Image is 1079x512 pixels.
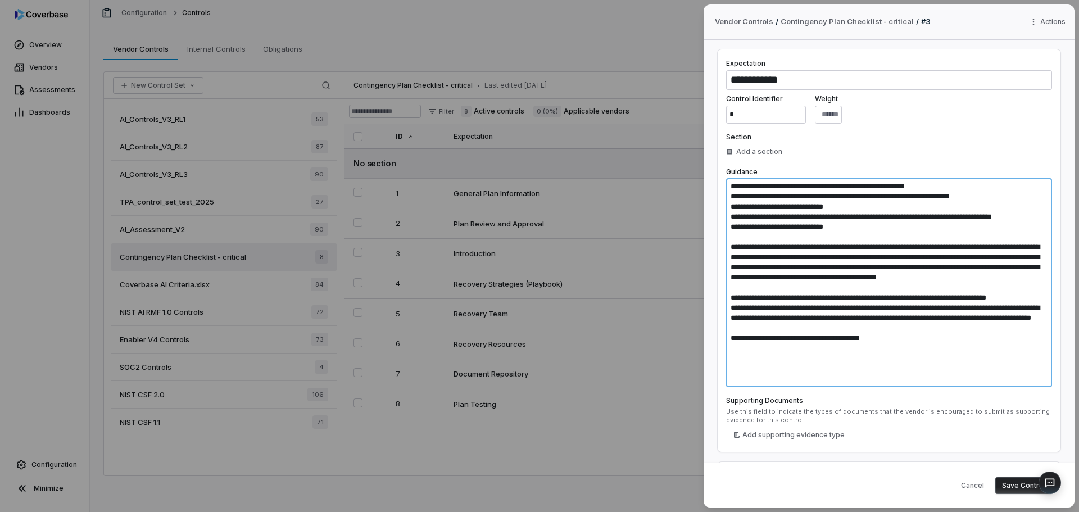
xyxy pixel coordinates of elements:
[815,94,842,103] label: Weight
[916,17,919,27] p: /
[726,427,852,443] button: Add supporting evidence type
[954,477,991,494] button: Cancel
[726,94,806,103] label: Control Identifier
[726,147,782,156] div: Add a section
[781,16,914,28] a: Contingency Plan Checklist - critical
[726,167,758,176] label: Guidance
[995,477,1052,494] button: Save Control
[726,133,1052,142] label: Section
[921,17,931,26] span: # 3
[726,59,765,67] label: Expectation
[726,407,1052,424] div: Use this field to indicate the types of documents that the vendor is encouraged to submit as supp...
[723,142,786,162] button: Add a section
[776,17,778,27] p: /
[726,396,1052,405] label: Supporting Documents
[1026,13,1072,30] button: More actions
[715,16,773,28] span: Vendor Controls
